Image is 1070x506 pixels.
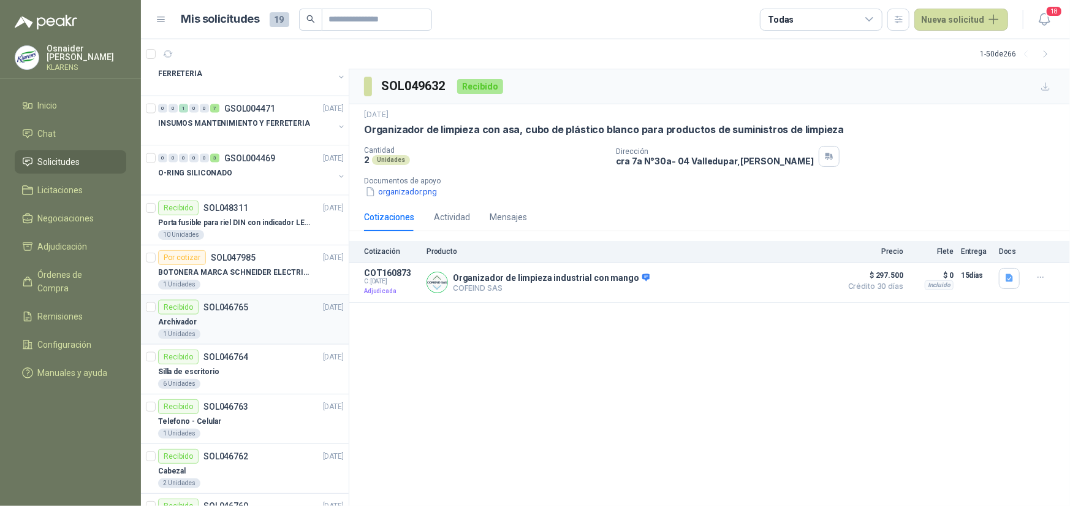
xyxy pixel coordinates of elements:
[203,303,248,312] p: SOL046765
[203,402,248,411] p: SOL046763
[842,268,903,283] span: $ 297.500
[158,300,199,315] div: Recibido
[961,247,992,256] p: Entrega
[364,146,606,155] p: Cantidad
[427,272,447,293] img: Company Logo
[179,104,188,113] div: 1
[1045,6,1063,17] span: 18
[768,13,794,26] div: Todas
[616,156,814,166] p: cra 7a N°30a- 04 Valledupar , [PERSON_NAME]
[364,210,414,224] div: Cotizaciones
[15,178,126,202] a: Licitaciones
[364,278,419,285] span: C: [DATE]
[364,268,419,278] p: COT160873
[189,154,199,163] div: 0
[323,103,344,115] p: [DATE]
[158,399,199,414] div: Recibido
[38,338,92,351] span: Configuración
[323,153,344,164] p: [DATE]
[453,273,650,284] p: Organizador de limpieza industrial con mango
[15,207,126,230] a: Negociaciones
[169,154,178,163] div: 0
[1033,9,1055,31] button: 18
[961,268,992,283] p: 15 días
[141,444,349,494] a: RecibidoSOL046762[DATE] Cabezal2 Unidades
[323,252,344,264] p: [DATE]
[158,280,200,289] div: 1 Unidades
[158,350,199,364] div: Recibido
[200,104,209,113] div: 0
[382,77,447,96] h3: SOL049632
[158,230,204,240] div: 10 Unidades
[158,68,202,80] p: FERRETERIA
[914,9,1008,31] button: Nueva solicitud
[158,101,346,140] a: 0 0 1 0 0 7 GSOL004471[DATE] INSUMOS MANTENIMIENTO Y FERRETERIA
[158,316,197,328] p: Archivador
[306,15,315,23] span: search
[999,247,1023,256] p: Docs
[323,351,344,363] p: [DATE]
[158,449,199,464] div: Recibido
[158,118,310,129] p: INSUMOS MANTENIMIENTO Y FERRETERIA
[490,210,527,224] div: Mensajes
[323,202,344,214] p: [DATE]
[15,305,126,328] a: Remisiones
[158,429,200,439] div: 1 Unidades
[224,104,275,113] p: GSOL004471
[203,452,248,461] p: SOL046762
[270,12,289,27] span: 19
[15,15,77,29] img: Logo peakr
[980,44,1055,64] div: 1 - 50 de 266
[323,451,344,462] p: [DATE]
[15,235,126,258] a: Adjudicación
[203,204,248,212] p: SOL048311
[434,210,470,224] div: Actividad
[364,109,389,121] p: [DATE]
[842,247,903,256] p: Precio
[158,104,167,113] div: 0
[842,283,903,290] span: Crédito 30 días
[189,104,199,113] div: 0
[158,416,221,427] p: Telefono - Celular
[364,185,438,198] button: organizador.png
[38,268,115,295] span: Órdenes de Compra
[210,104,219,113] div: 7
[364,123,844,136] p: Organizador de limpieza con asa, cubo de plástico blanco para productos de suministros de limpieza
[141,245,349,295] a: Por cotizarSOL047985[DATE] BOTONERA MARCA SCHNEIDER ELECTRIC MODELO XALD05AA1 Unidades
[158,217,311,229] p: Porta fusible para riel DIN con indicador LED 110V y 220V
[15,150,126,174] a: Solicitudes
[15,122,126,145] a: Chat
[38,366,108,380] span: Manuales y ayuda
[158,267,311,278] p: BOTONERA MARCA SCHNEIDER ELECTRIC MODELO XALD05AA
[158,154,167,163] div: 0
[427,247,835,256] p: Producto
[158,366,219,378] p: Silla de escritorio
[141,196,349,245] a: RecibidoSOL048311[DATE] Porta fusible para riel DIN con indicador LED 110V y 220V10 Unidades
[616,147,814,156] p: Dirección
[453,283,650,293] p: COFEIND SAS
[38,155,80,169] span: Solicitudes
[15,263,126,300] a: Órdenes de Compra
[15,361,126,385] a: Manuales y ayuda
[323,302,344,313] p: [DATE]
[141,394,349,444] a: RecibidoSOL046763[DATE] Telefono - Celular1 Unidades
[141,295,349,345] a: RecibidoSOL046765[DATE] Archivador1 Unidades
[169,104,178,113] div: 0
[158,250,206,265] div: Por cotizar
[323,401,344,413] p: [DATE]
[925,280,954,290] div: Incluido
[211,253,256,262] p: SOL047985
[457,79,503,94] div: Recibido
[158,201,199,215] div: Recibido
[364,177,1065,185] p: Documentos de apoyo
[224,154,275,163] p: GSOL004469
[364,247,419,256] p: Cotización
[38,310,83,323] span: Remisiones
[179,154,188,163] div: 0
[911,268,954,283] p: $ 0
[158,329,200,339] div: 1 Unidades
[911,247,954,256] p: Flete
[364,155,370,165] p: 2
[210,154,219,163] div: 3
[15,46,39,69] img: Company Logo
